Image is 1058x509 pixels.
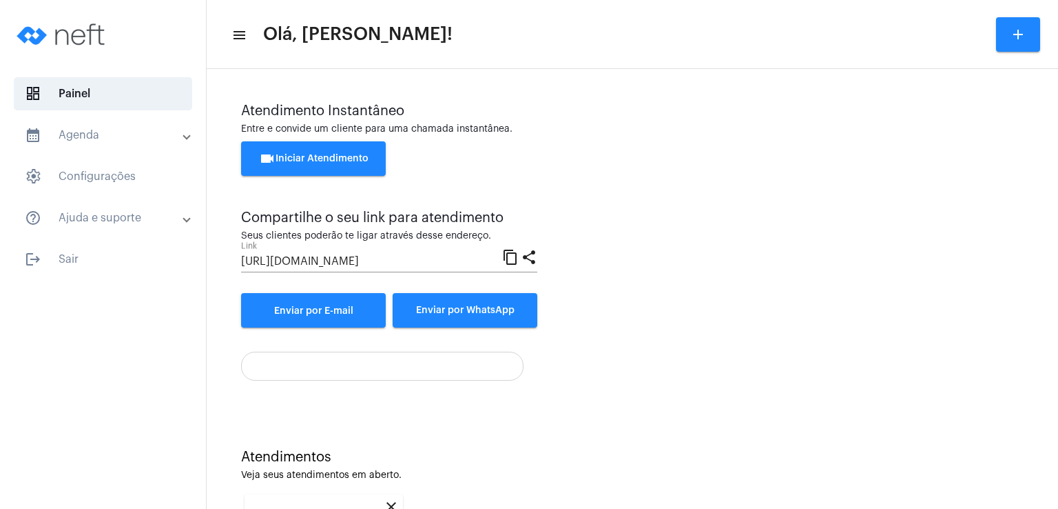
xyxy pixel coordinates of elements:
div: Atendimento Instantâneo [241,103,1024,119]
span: Enviar por WhatsApp [416,306,515,315]
div: Seus clientes poderão te ligar através desse endereço. [241,231,537,241]
mat-expansion-panel-header: sidenav iconAjuda e suporte [8,201,206,234]
button: Iniciar Atendimento [241,141,386,176]
mat-icon: sidenav icon [25,210,41,226]
mat-icon: sidenav icon [25,251,41,268]
span: sidenav icon [25,86,41,102]
span: Sair [14,243,192,276]
a: Enviar por E-mail [241,293,386,328]
span: Iniciar Atendimento [259,154,369,163]
span: Enviar por E-mail [274,306,353,316]
div: Entre e convide um cliente para uma chamada instantânea. [241,124,1024,134]
mat-icon: content_copy [502,248,519,265]
mat-panel-title: Agenda [25,127,184,143]
div: Compartilhe o seu link para atendimento [241,210,537,226]
span: sidenav icon [25,168,41,185]
mat-icon: sidenav icon [231,27,245,43]
div: Atendimentos [241,450,1024,465]
mat-icon: videocam [259,150,276,167]
mat-icon: add [1010,26,1026,43]
span: Olá, [PERSON_NAME]! [263,23,453,46]
div: Veja seus atendimentos em aberto. [241,470,1024,481]
mat-expansion-panel-header: sidenav iconAgenda [8,119,206,152]
mat-icon: share [521,248,537,265]
mat-panel-title: Ajuda e suporte [25,210,184,226]
span: Painel [14,77,192,110]
img: logo-neft-novo-2.png [11,7,114,62]
mat-icon: sidenav icon [25,127,41,143]
span: Configurações [14,160,192,193]
button: Enviar por WhatsApp [393,293,537,328]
